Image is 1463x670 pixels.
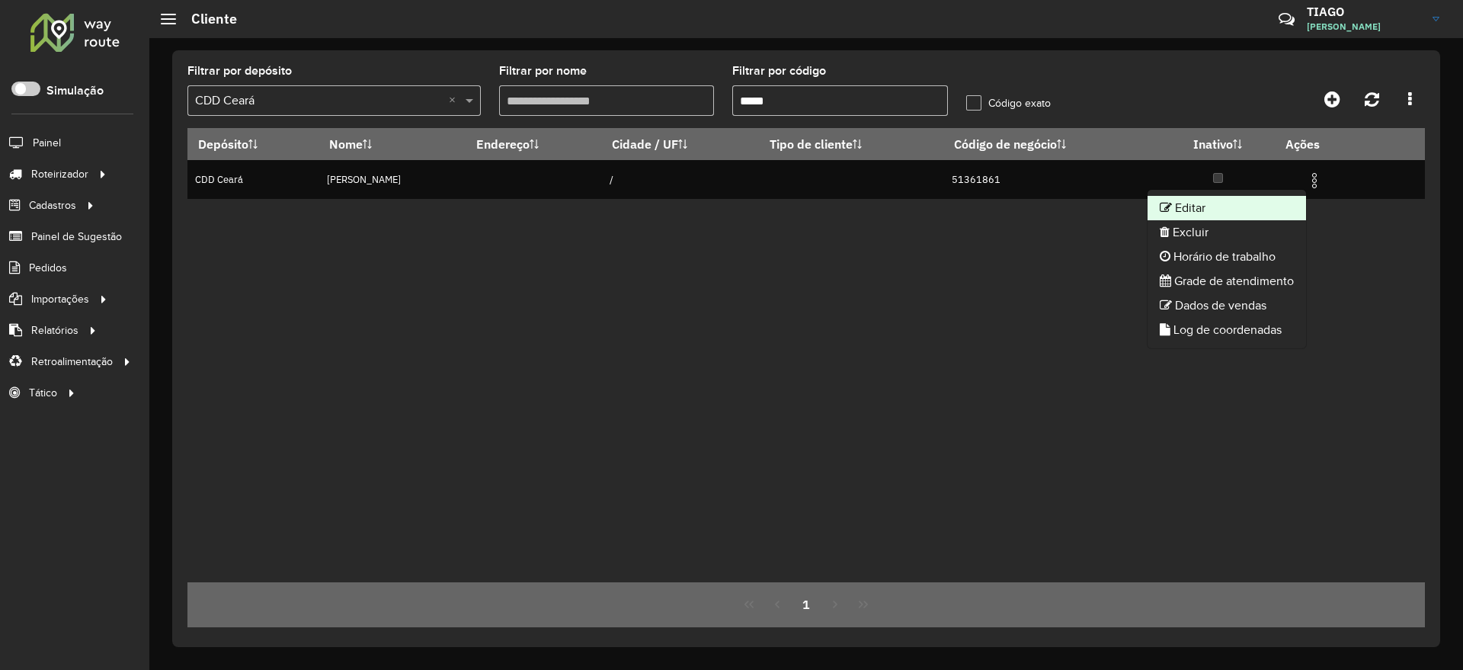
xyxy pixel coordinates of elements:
[602,160,760,199] td: /
[1148,245,1306,269] li: Horário de trabalho
[1148,318,1306,342] li: Log de coordenadas
[449,91,462,110] span: Clear all
[1270,3,1303,36] a: Contato Rápido
[466,128,602,160] th: Endereço
[29,197,76,213] span: Cadastros
[31,229,122,245] span: Painel de Sugestão
[1148,293,1306,318] li: Dados de vendas
[319,128,466,160] th: Nome
[944,160,1161,199] td: 51361861
[1148,196,1306,220] li: Editar
[732,62,826,80] label: Filtrar por código
[1148,220,1306,245] li: Excluir
[187,160,319,199] td: CDD Ceará
[31,322,78,338] span: Relatórios
[176,11,237,27] h2: Cliente
[1307,20,1421,34] span: [PERSON_NAME]
[187,128,319,160] th: Depósito
[1161,128,1275,160] th: Inativo
[1148,269,1306,293] li: Grade de atendimento
[29,385,57,401] span: Tático
[944,128,1161,160] th: Código de negócio
[33,135,61,151] span: Painel
[792,590,821,619] button: 1
[602,128,760,160] th: Cidade / UF
[1307,5,1421,19] h3: TIAGO
[31,166,88,182] span: Roteirizador
[29,260,67,276] span: Pedidos
[31,354,113,370] span: Retroalimentação
[46,82,104,100] label: Simulação
[187,62,292,80] label: Filtrar por depósito
[1275,128,1366,160] th: Ações
[759,128,943,160] th: Tipo de cliente
[966,95,1051,111] label: Código exato
[31,291,89,307] span: Importações
[499,62,587,80] label: Filtrar por nome
[319,160,466,199] td: [PERSON_NAME]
